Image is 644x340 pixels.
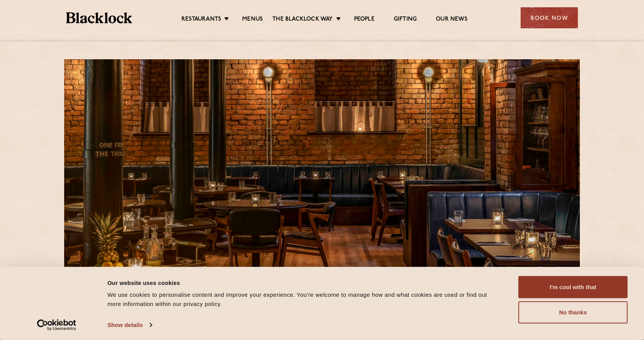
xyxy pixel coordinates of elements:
[436,16,468,24] a: Our News
[518,276,628,298] button: I'm cool with that
[66,12,132,23] img: BL_Textured_Logo-footer-cropped.svg
[107,319,152,331] a: Show details
[23,319,90,331] a: Usercentrics Cookiebot - opens in a new window
[521,7,578,28] div: Book Now
[518,301,628,324] button: No thanks
[394,16,417,24] a: Gifting
[272,16,333,24] a: The Blacklock Way
[242,16,263,24] a: Menus
[354,16,375,24] a: People
[107,278,501,287] div: Our website uses cookies
[107,290,501,309] div: We use cookies to personalise content and improve your experience. You're welcome to manage how a...
[181,16,221,24] a: Restaurants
